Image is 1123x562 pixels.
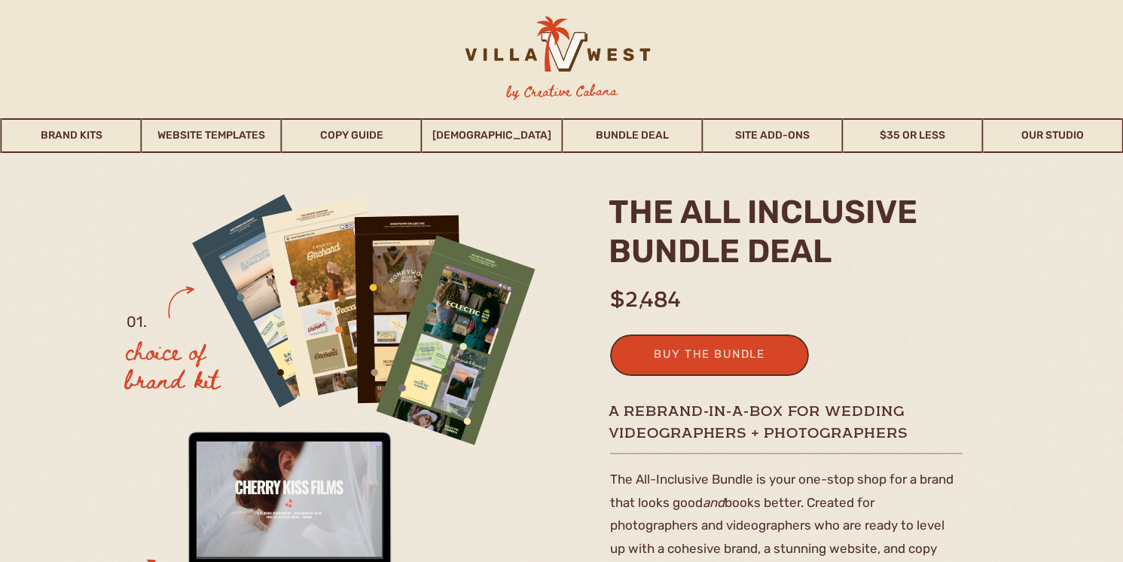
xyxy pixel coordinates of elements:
[423,118,561,153] a: [DEMOGRAPHIC_DATA]
[703,118,841,153] a: Site Add-Ons
[563,118,701,153] a: Bundle Deal
[2,118,141,153] a: Brand Kits
[983,118,1121,153] a: Our Studio
[703,495,725,510] i: and
[636,344,783,369] a: buy the bundle
[609,402,967,442] h1: A rebrand-in-a-box for wedding videographers + photographers
[142,118,281,153] a: Website Templates
[282,118,421,153] a: Copy Guide
[125,336,249,395] h3: choice of brand kit
[610,284,732,303] h1: $2,484
[127,310,151,342] h2: 01.
[843,118,981,153] a: $35 or Less
[609,193,954,280] h2: the ALL INCLUSIVE BUNDLE deal
[493,81,630,103] h3: by Creative Cabana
